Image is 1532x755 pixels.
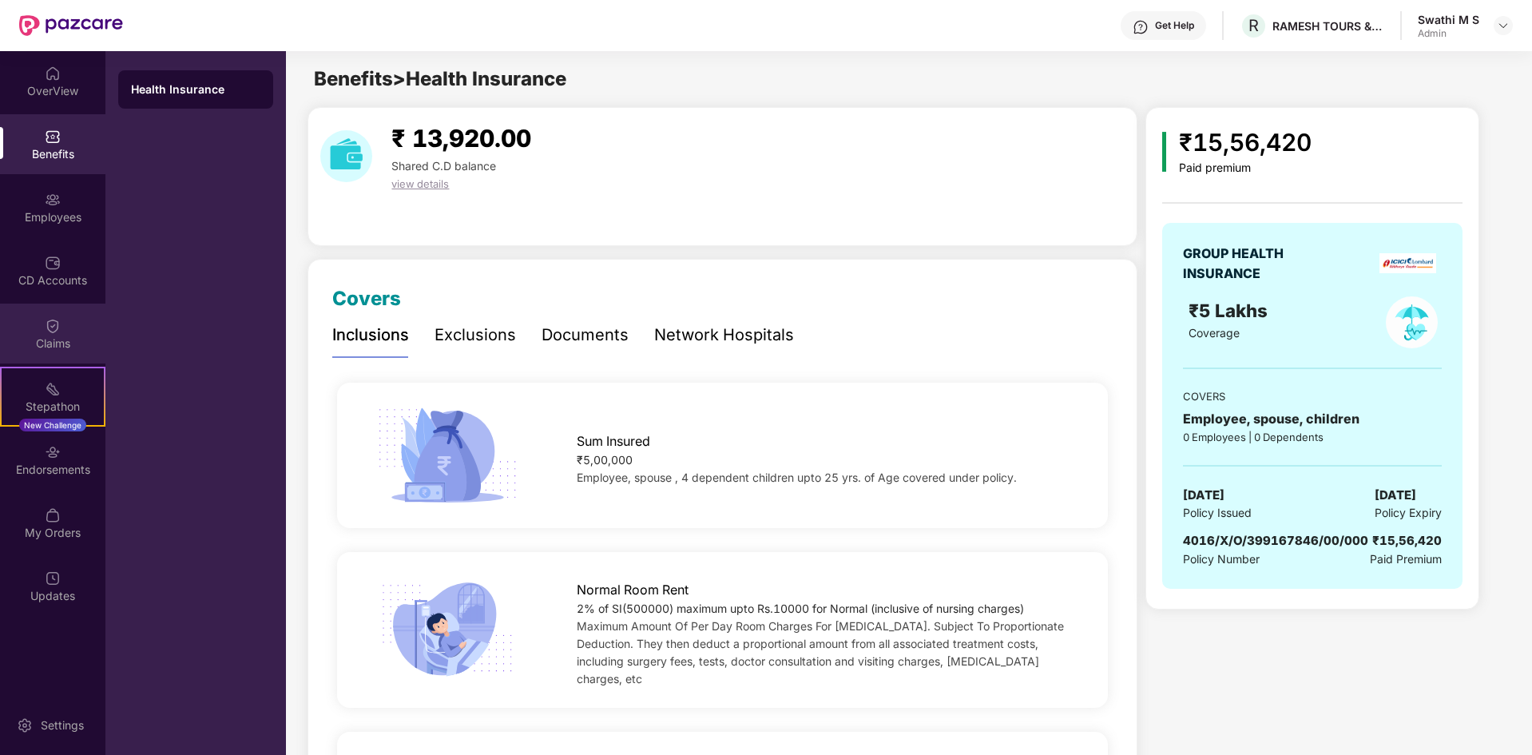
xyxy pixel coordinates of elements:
[542,323,629,348] div: Documents
[45,444,61,460] img: svg+xml;base64,PHN2ZyBpZD0iRW5kb3JzZW1lbnRzIiB4bWxucz0iaHR0cDovL3d3dy53My5vcmcvMjAwMC9zdmciIHdpZH...
[654,323,794,348] div: Network Hospitals
[45,129,61,145] img: svg+xml;base64,PHN2ZyBpZD0iQmVuZWZpdHMiIHhtbG5zPSJodHRwOi8vd3d3LnczLm9yZy8yMDAwL3N2ZyIgd2lkdGg9Ij...
[1375,486,1416,505] span: [DATE]
[45,507,61,523] img: svg+xml;base64,PHN2ZyBpZD0iTXlfT3JkZXJzIiBkYXRhLW5hbWU9Ik15IE9yZGVycyIgeG1sbnM9Imh0dHA6Ly93d3cudz...
[577,600,1074,618] div: 2% of SI(500000) maximum upto Rs.10000 for Normal (inclusive of nursing charges)
[45,381,61,397] img: svg+xml;base64,PHN2ZyB4bWxucz0iaHR0cDovL3d3dy53My5vcmcvMjAwMC9zdmciIHdpZHRoPSIyMSIgaGVpZ2h0PSIyMC...
[1370,550,1442,568] span: Paid Premium
[2,399,104,415] div: Stepathon
[1418,12,1479,27] div: Swathi M S
[45,318,61,334] img: svg+xml;base64,PHN2ZyBpZD0iQ2xhaW0iIHhtbG5zPSJodHRwOi8vd3d3LnczLm9yZy8yMDAwL3N2ZyIgd2lkdGg9IjIwIi...
[314,67,566,90] span: Benefits > Health Insurance
[371,577,522,682] img: icon
[36,717,89,733] div: Settings
[1418,27,1479,40] div: Admin
[1133,19,1149,35] img: svg+xml;base64,PHN2ZyBpZD0iSGVscC0zMngzMiIgeG1sbnM9Imh0dHA6Ly93d3cudzMub3JnLzIwMDAvc3ZnIiB3aWR0aD...
[577,580,689,600] span: Normal Room Rent
[391,159,496,173] span: Shared C.D balance
[332,287,401,310] span: Covers
[1183,533,1368,548] span: 4016/X/O/399167846/00/000
[320,130,372,182] img: download
[1375,504,1442,522] span: Policy Expiry
[332,323,409,348] div: Inclusions
[1162,132,1166,172] img: icon
[1179,161,1312,175] div: Paid premium
[17,717,33,733] img: svg+xml;base64,PHN2ZyBpZD0iU2V0dGluZy0yMHgyMCIgeG1sbnM9Imh0dHA6Ly93d3cudzMub3JnLzIwMDAvc3ZnIiB3aW...
[1183,429,1442,445] div: 0 Employees | 0 Dependents
[19,15,123,36] img: New Pazcare Logo
[131,81,260,97] div: Health Insurance
[1272,18,1384,34] div: RAMESH TOURS & TRAVELS PRIVATE LIMITED
[1183,552,1260,566] span: Policy Number
[391,124,531,153] span: ₹ 13,920.00
[1248,16,1259,35] span: R
[1183,486,1224,505] span: [DATE]
[435,323,516,348] div: Exclusions
[1372,531,1442,550] div: ₹15,56,420
[1179,124,1312,161] div: ₹15,56,420
[1189,326,1240,340] span: Coverage
[1497,19,1510,32] img: svg+xml;base64,PHN2ZyBpZD0iRHJvcGRvd24tMzJ4MzIiIHhtbG5zPSJodHRwOi8vd3d3LnczLm9yZy8yMDAwL3N2ZyIgd2...
[1183,388,1442,404] div: COVERS
[371,403,522,508] img: icon
[577,451,1074,469] div: ₹5,00,000
[1183,409,1442,429] div: Employee, spouse, children
[1155,19,1194,32] div: Get Help
[577,431,650,451] span: Sum Insured
[1183,244,1323,284] div: GROUP HEALTH INSURANCE
[1189,300,1272,321] span: ₹5 Lakhs
[45,66,61,81] img: svg+xml;base64,PHN2ZyBpZD0iSG9tZSIgeG1sbnM9Imh0dHA6Ly93d3cudzMub3JnLzIwMDAvc3ZnIiB3aWR0aD0iMjAiIG...
[45,570,61,586] img: svg+xml;base64,PHN2ZyBpZD0iVXBkYXRlZCIgeG1sbnM9Imh0dHA6Ly93d3cudzMub3JnLzIwMDAvc3ZnIiB3aWR0aD0iMj...
[1386,296,1438,348] img: policyIcon
[1379,253,1436,273] img: insurerLogo
[391,177,449,190] span: view details
[1183,504,1252,522] span: Policy Issued
[577,619,1064,685] span: Maximum Amount Of Per Day Room Charges For [MEDICAL_DATA]. Subject To Proportionate Deduction. Th...
[577,471,1017,484] span: Employee, spouse , 4 dependent children upto 25 yrs. of Age covered under policy.
[45,192,61,208] img: svg+xml;base64,PHN2ZyBpZD0iRW1wbG95ZWVzIiB4bWxucz0iaHR0cDovL3d3dy53My5vcmcvMjAwMC9zdmciIHdpZHRoPS...
[19,419,86,431] div: New Challenge
[45,255,61,271] img: svg+xml;base64,PHN2ZyBpZD0iQ0RfQWNjb3VudHMiIGRhdGEtbmFtZT0iQ0QgQWNjb3VudHMiIHhtbG5zPSJodHRwOi8vd3...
